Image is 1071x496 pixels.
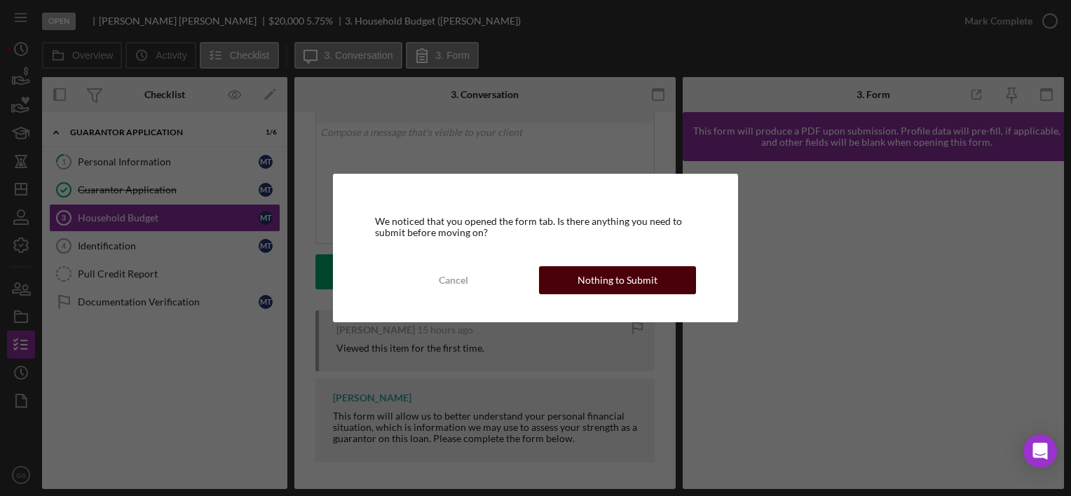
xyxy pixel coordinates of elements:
div: Open Intercom Messenger [1023,434,1057,468]
div: We noticed that you opened the form tab. Is there anything you need to submit before moving on? [375,216,696,238]
button: Cancel [375,266,532,294]
div: Nothing to Submit [578,266,657,294]
div: Cancel [439,266,468,294]
button: Nothing to Submit [539,266,696,294]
